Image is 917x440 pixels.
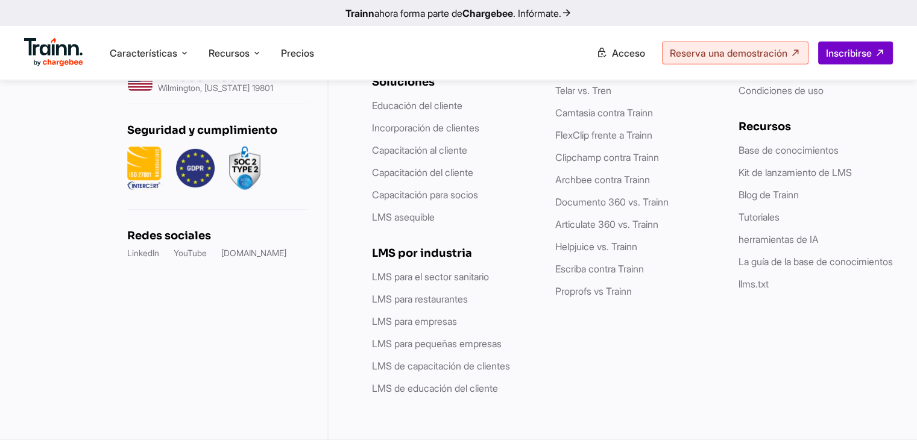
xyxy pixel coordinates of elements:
[372,122,479,134] a: Incorporación de clientes
[221,247,286,259] a: [DOMAIN_NAME]
[372,166,473,178] a: Capacitación del cliente
[555,129,652,141] a: FlexClip frente a Trainn
[513,7,561,19] font: . Infórmate.
[127,248,159,258] font: LinkedIn
[374,7,462,19] font: ahora forma parte de
[24,38,83,67] img: Logotipo de Trainn
[372,211,435,223] a: LMS asequible
[739,84,824,96] a: Condiciones de uso
[555,174,650,186] a: Archbee contra Trainn
[818,42,893,64] a: Inscribirse
[555,218,658,230] a: Articulate 360 ​​vs. Trainn
[176,146,215,190] img: RGPD.png
[209,47,250,59] font: Recursos
[229,146,260,190] img: soc2
[739,166,852,178] a: Kit de lanzamiento de LMS
[739,120,791,133] font: Recursos
[158,83,273,93] font: Wilmington, [US_STATE] 19801
[555,263,644,275] a: Escriba contra Trainn
[739,278,769,290] a: llms.txt
[110,47,177,59] font: Características
[127,68,153,94] img: sede de EE. UU.
[462,7,513,19] font: Chargebee
[127,146,162,190] img: ISO
[221,248,286,258] font: [DOMAIN_NAME]
[612,47,645,59] font: Acceso
[372,293,468,305] a: LMS para restaurantes
[372,99,462,112] a: Educación del cliente
[127,247,159,259] a: LinkedIn
[174,247,207,259] a: YouTube
[739,256,893,268] a: La guía de la base de conocimientos
[345,7,374,19] font: Trainn
[281,47,314,59] a: Precios
[372,360,510,372] a: LMS de capacitación de clientes
[555,84,611,96] a: Telar vs. Tren
[174,248,207,258] font: YouTube
[127,229,211,242] font: Redes sociales
[555,285,632,297] a: Proprofs vs Trainn
[739,144,839,156] a: Base de conocimientos
[555,196,669,208] a: Documento 360 vs. Trainn
[372,189,478,201] a: Capacitación para socios
[127,124,277,137] font: Seguridad y cumplimiento
[372,75,435,89] font: Soluciones
[372,271,489,283] a: LMS para el sector sanitario
[662,42,808,64] a: Reserva una demostración
[372,382,498,394] a: LMS de educación del cliente
[555,240,637,253] a: Helpjuice vs. Trainn
[555,151,659,163] a: Clipchamp contra Trainn
[372,315,457,327] a: LMS para empresas
[739,211,780,223] a: Tutoriales
[372,338,502,350] a: LMS para pequeñas empresas
[670,47,787,59] font: Reserva una demostración
[739,233,819,245] a: herramientas de IA
[372,247,472,260] font: LMS por industria
[589,42,652,64] a: Acceso
[372,144,467,156] a: Capacitación al cliente
[739,189,799,201] a: Blog de Trainn
[857,382,917,440] iframe: Widget de chat
[826,47,872,59] font: Inscribirse
[555,107,653,119] a: Camtasia contra Trainn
